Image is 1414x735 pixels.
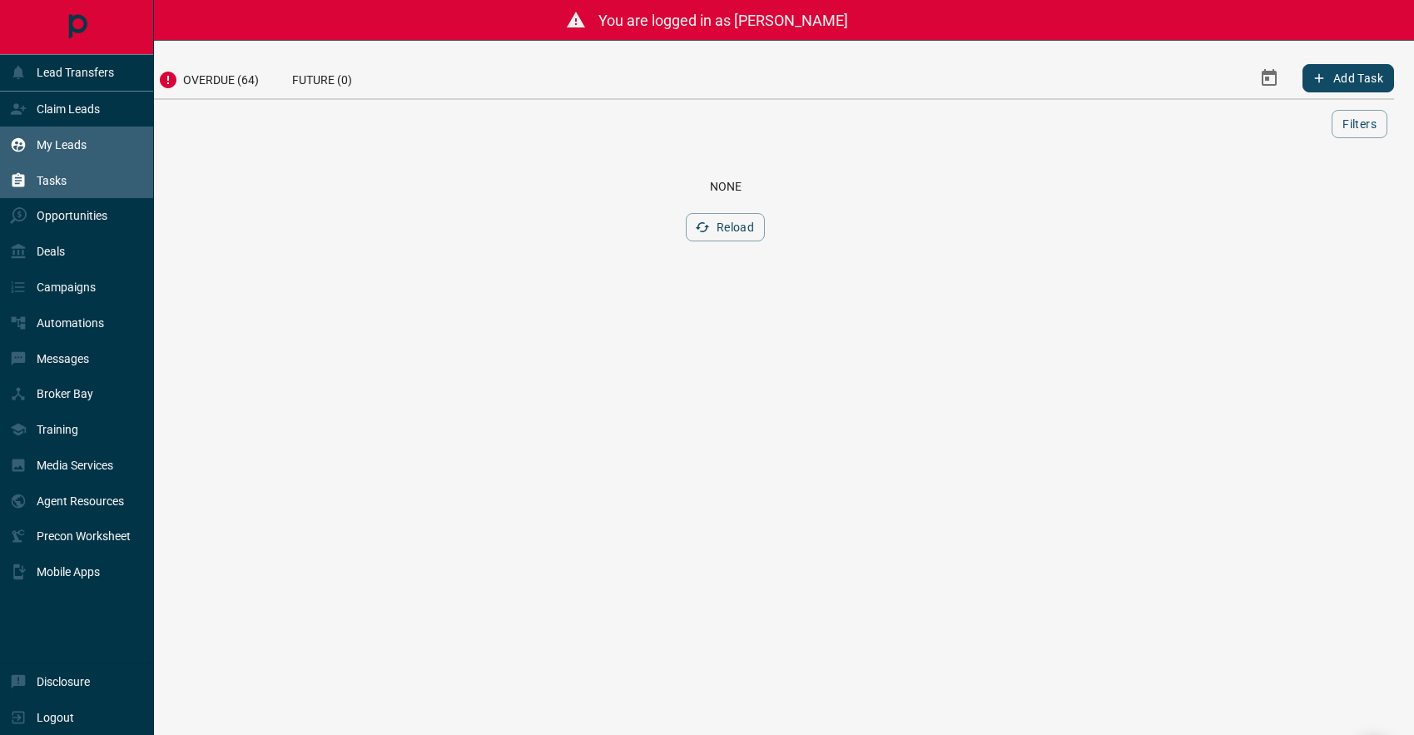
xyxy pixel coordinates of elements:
[1302,64,1394,92] button: Add Task
[1249,58,1289,98] button: Select Date Range
[686,213,765,241] button: Reload
[598,12,848,29] span: You are logged in as [PERSON_NAME]
[1332,110,1387,138] button: Filters
[275,57,369,98] div: Future (0)
[141,57,275,98] div: Overdue (64)
[77,180,1374,193] div: None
